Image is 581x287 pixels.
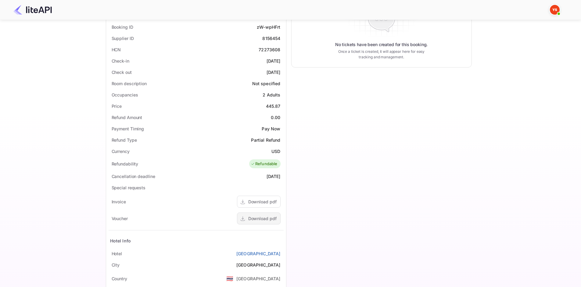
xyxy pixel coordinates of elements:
div: [DATE] [267,58,281,64]
div: 72273608 [259,46,280,53]
div: Partial Refund [251,137,280,143]
div: [DATE] [267,173,281,180]
div: HCN [112,46,121,53]
div: 445.87 [266,103,281,109]
div: [GEOGRAPHIC_DATA] [236,262,281,268]
div: Country [112,275,127,282]
div: Pay Now [262,125,280,132]
div: Invoice [112,198,126,205]
img: Yandex Support [550,5,560,15]
div: Refund Amount [112,114,142,121]
div: Currency [112,148,130,154]
div: Occupancies [112,92,138,98]
div: Refundability [112,161,138,167]
div: 2 Adults [263,92,280,98]
div: [GEOGRAPHIC_DATA] [236,275,281,282]
div: 0.00 [271,114,281,121]
div: Refundable [251,161,278,167]
div: Booking ID [112,24,133,30]
div: Price [112,103,122,109]
p: Once a ticket is created, it will appear here for easy tracking and management. [333,49,430,60]
div: Refund Type [112,137,137,143]
div: Voucher [112,215,128,222]
div: Check out [112,69,132,75]
div: Download pdf [248,215,277,222]
div: Payment Timing [112,125,144,132]
p: No tickets have been created for this booking. [335,42,428,48]
div: Check-in [112,58,129,64]
div: USD [271,148,280,154]
a: [GEOGRAPHIC_DATA] [236,250,281,257]
div: Hotel Info [110,238,131,244]
div: Room description [112,80,147,87]
div: zW-wpHFrt [257,24,280,30]
div: Special requests [112,184,145,191]
div: Cancellation deadline [112,173,155,180]
div: Supplier ID [112,35,134,42]
div: Not specified [252,80,281,87]
div: [DATE] [267,69,281,75]
div: Hotel [112,250,122,257]
div: Download pdf [248,198,277,205]
span: United States [226,273,233,284]
div: City [112,262,120,268]
img: LiteAPI Logo [13,5,52,15]
div: 8156454 [262,35,280,42]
